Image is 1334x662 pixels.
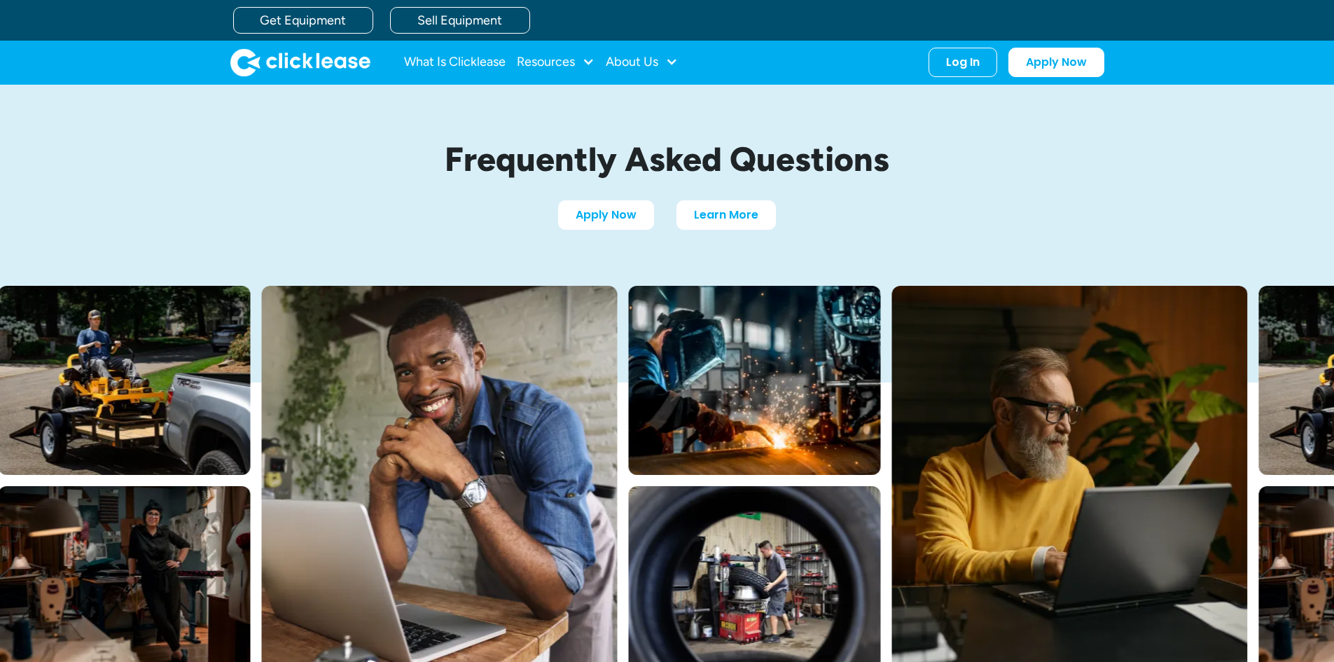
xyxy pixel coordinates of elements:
img: Clicklease logo [230,48,370,76]
img: A welder in a large mask working on a large pipe [628,286,880,475]
h1: Frequently Asked Questions [338,141,996,178]
a: Sell Equipment [390,7,530,34]
div: Resources [517,48,595,76]
a: What Is Clicklease [404,48,506,76]
a: home [230,48,370,76]
div: Log In [946,55,980,69]
a: Apply Now [1008,48,1104,77]
a: Apply Now [558,200,654,230]
div: About Us [606,48,678,76]
a: Learn More [676,200,776,230]
a: Get Equipment [233,7,373,34]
